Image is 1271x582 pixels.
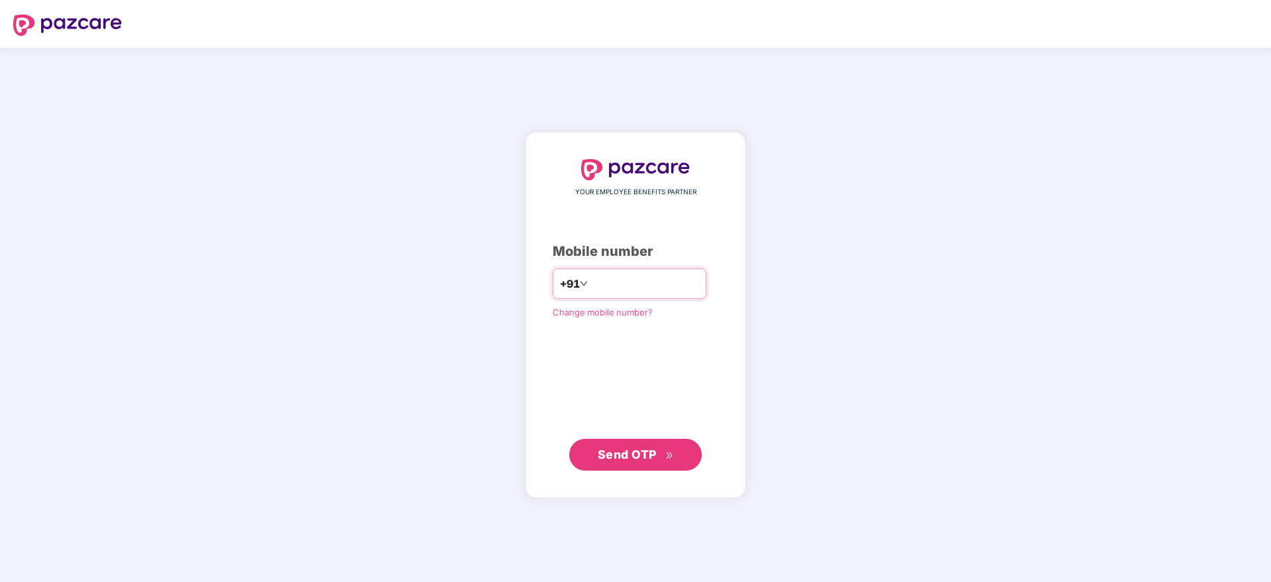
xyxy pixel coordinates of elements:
div: Mobile number [553,241,718,262]
img: logo [581,159,690,180]
span: +91 [560,276,580,292]
button: Send OTPdouble-right [569,439,702,471]
a: Change mobile number? [553,307,653,318]
img: logo [13,15,122,36]
span: YOUR EMPLOYEE BENEFITS PARTNER [575,187,696,198]
span: double-right [665,451,674,460]
span: Send OTP [598,447,657,461]
span: down [580,280,588,288]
